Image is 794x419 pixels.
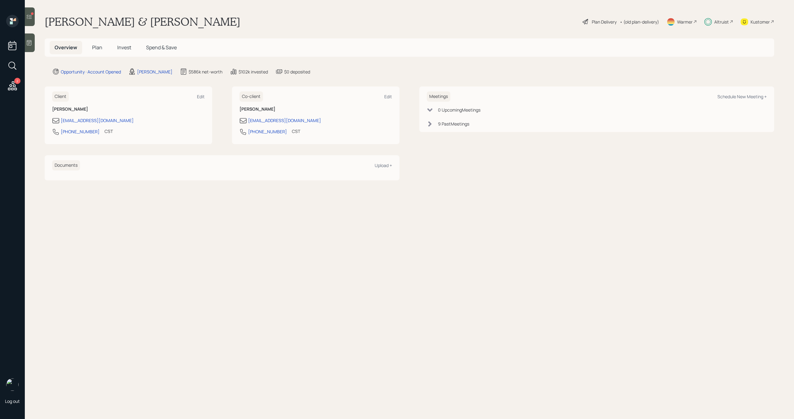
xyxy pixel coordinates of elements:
h6: Client [52,91,69,102]
h6: Co-client [239,91,263,102]
h6: [PERSON_NAME] [239,107,392,112]
div: Warmer [677,19,693,25]
div: 0 Upcoming Meeting s [438,107,480,113]
span: Plan [92,44,102,51]
div: Plan Delivery [592,19,617,25]
h6: [PERSON_NAME] [52,107,205,112]
div: CST [105,128,113,135]
div: [EMAIL_ADDRESS][DOMAIN_NAME] [248,117,321,124]
div: Edit [384,94,392,99]
div: $0 deposited [284,68,310,75]
div: 9 Past Meeting s [438,121,469,127]
div: Opportunity · Account Opened [61,68,121,75]
h6: Meetings [427,91,450,102]
div: Edit [197,94,205,99]
div: Upload + [375,162,392,168]
div: Log out [5,398,20,404]
div: Schedule New Meeting + [717,94,767,99]
span: Overview [55,44,77,51]
div: [EMAIL_ADDRESS][DOMAIN_NAME] [61,117,134,124]
h6: Documents [52,160,80,170]
div: [PERSON_NAME] [137,68,172,75]
div: $102k invested [239,68,268,75]
div: CST [292,128,300,135]
div: Altruist [714,19,729,25]
div: 2 [14,78,20,84]
div: [PHONE_NUMBER] [61,128,100,135]
div: $586k net-worth [189,68,222,75]
div: • (old plan-delivery) [620,19,659,25]
span: Spend & Save [146,44,177,51]
div: [PHONE_NUMBER] [248,128,287,135]
img: michael-russo-headshot.png [6,378,19,391]
h1: [PERSON_NAME] & [PERSON_NAME] [45,15,240,29]
span: Invest [117,44,131,51]
div: Kustomer [751,19,770,25]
